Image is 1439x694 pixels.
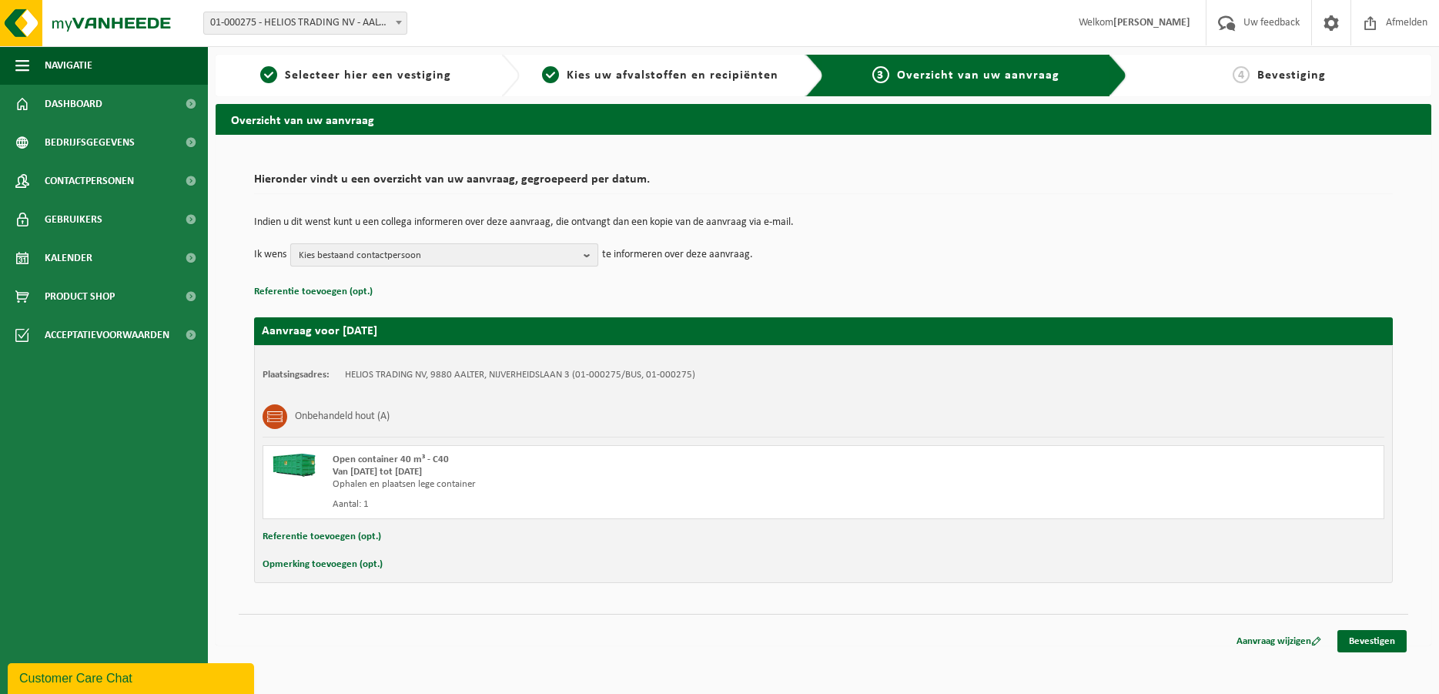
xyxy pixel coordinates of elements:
[290,243,598,267] button: Kies bestaand contactpersoon
[223,66,489,85] a: 1Selecteer hier een vestiging
[542,66,559,83] span: 2
[8,660,257,694] iframe: chat widget
[203,12,407,35] span: 01-000275 - HELIOS TRADING NV - AALTER
[527,66,793,85] a: 2Kies uw afvalstoffen en recipiënten
[333,498,885,511] div: Aantal: 1
[45,239,92,277] span: Kalender
[216,104,1431,134] h2: Overzicht van uw aanvraag
[45,162,134,200] span: Contactpersonen
[1233,66,1250,83] span: 4
[45,85,102,123] span: Dashboard
[299,244,577,267] span: Kies bestaand contactpersoon
[295,404,390,429] h3: Onbehandeld hout (A)
[333,454,449,464] span: Open container 40 m³ - C40
[872,66,889,83] span: 3
[254,282,373,302] button: Referentie toevoegen (opt.)
[567,69,778,82] span: Kies uw afvalstoffen en recipiënten
[263,527,381,547] button: Referentie toevoegen (opt.)
[602,243,753,267] p: te informeren over deze aanvraag.
[1257,69,1326,82] span: Bevestiging
[262,325,377,337] strong: Aanvraag voor [DATE]
[897,69,1059,82] span: Overzicht van uw aanvraag
[45,277,115,316] span: Product Shop
[254,243,286,267] p: Ik wens
[271,454,317,477] img: HK-XC-40-GN-00.png
[45,46,92,85] span: Navigatie
[333,467,422,477] strong: Van [DATE] tot [DATE]
[333,478,885,491] div: Ophalen en plaatsen lege container
[1113,17,1190,28] strong: [PERSON_NAME]
[1225,630,1333,652] a: Aanvraag wijzigen
[204,12,407,34] span: 01-000275 - HELIOS TRADING NV - AALTER
[45,200,102,239] span: Gebruikers
[263,555,383,575] button: Opmerking toevoegen (opt.)
[45,123,135,162] span: Bedrijfsgegevens
[285,69,451,82] span: Selecteer hier een vestiging
[260,66,277,83] span: 1
[254,173,1393,194] h2: Hieronder vindt u een overzicht van uw aanvraag, gegroepeerd per datum.
[345,369,695,381] td: HELIOS TRADING NV, 9880 AALTER, NIJVERHEIDSLAAN 3 (01-000275/BUS, 01-000275)
[1337,630,1407,652] a: Bevestigen
[263,370,330,380] strong: Plaatsingsadres:
[45,316,169,354] span: Acceptatievoorwaarden
[254,217,1393,228] p: Indien u dit wenst kunt u een collega informeren over deze aanvraag, die ontvangt dan een kopie v...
